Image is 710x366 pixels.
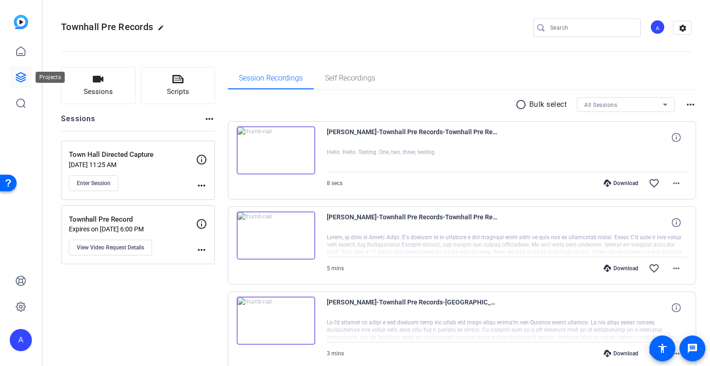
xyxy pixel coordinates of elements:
[69,225,196,233] p: Expires on [DATE] 6:00 PM
[671,348,682,359] mat-icon: more_horiz
[584,102,617,108] span: All Sessions
[327,126,498,149] span: [PERSON_NAME]-Townhall Pre Records-Townhall Pre Record-1754425835049-webcam
[61,21,153,32] span: Townhall Pre Records
[673,21,692,35] mat-icon: settings
[69,240,152,255] button: View Video Request Details
[196,244,207,255] mat-icon: more_horiz
[196,180,207,191] mat-icon: more_horiz
[237,126,315,174] img: thumb-nail
[141,67,215,104] button: Scripts
[204,113,215,124] mat-icon: more_horiz
[685,99,696,110] mat-icon: more_horiz
[61,113,96,131] h2: Sessions
[599,265,643,272] div: Download
[550,22,633,33] input: Search
[650,19,666,36] ngx-avatar: Anxiter
[687,343,698,354] mat-icon: message
[69,161,196,168] p: [DATE] 11:25 AM
[327,180,343,186] span: 8 secs
[649,263,660,274] mat-icon: favorite_border
[657,343,668,354] mat-icon: accessibility
[36,72,65,83] div: Projects
[327,297,498,319] span: [PERSON_NAME]-Townhall Pre Records-[GEOGRAPHIC_DATA] Pre Record-1747335966621-webcam
[167,87,189,97] span: Scripts
[69,175,118,191] button: Enter Session
[649,348,660,359] mat-icon: favorite_border
[599,350,643,357] div: Download
[529,99,567,110] p: Bulk select
[237,211,315,260] img: thumb-nail
[77,180,110,187] span: Enter Session
[327,211,498,234] span: [PERSON_NAME]-Townhall Pre Records-Townhall Pre Record-1749833141369-webcam
[671,263,682,274] mat-icon: more_horiz
[671,178,682,189] mat-icon: more_horiz
[77,244,144,251] span: View Video Request Details
[649,178,660,189] mat-icon: favorite_border
[327,350,344,357] span: 3 mins
[14,15,28,29] img: blue-gradient.svg
[327,265,344,272] span: 5 mins
[61,67,135,104] button: Sessions
[84,87,113,97] span: Sessions
[515,99,529,110] mat-icon: radio_button_unchecked
[237,297,315,345] img: thumb-nail
[599,180,643,187] div: Download
[69,149,196,160] p: Town Hall Directed Capture
[158,25,169,36] mat-icon: edit
[69,214,196,225] p: Townhall Pre Record
[325,74,375,82] span: Self Recordings
[239,74,303,82] span: Session Recordings
[10,329,32,351] div: A
[650,19,665,35] div: A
